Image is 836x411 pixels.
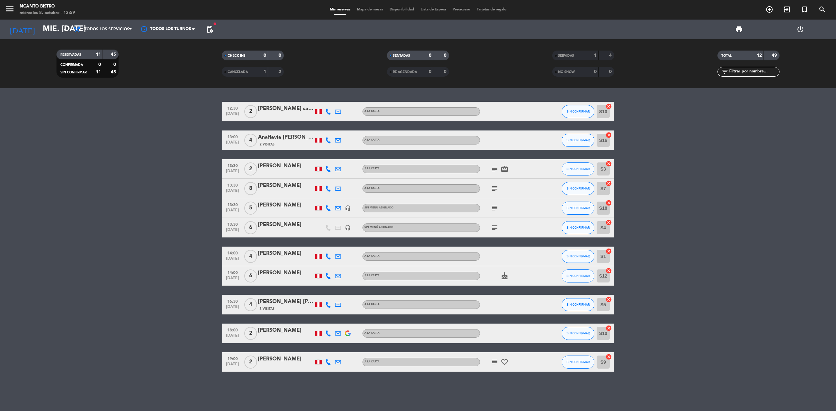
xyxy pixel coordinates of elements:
i: search [818,6,826,13]
i: cancel [605,200,612,206]
span: 2 [244,162,257,175]
i: subject [491,185,499,192]
strong: 1 [594,53,597,58]
div: [PERSON_NAME] [258,221,313,229]
span: RESERVADAS [60,53,81,56]
button: SIN CONFIRMAR [562,269,594,282]
span: Pre-acceso [449,8,474,11]
span: Lista de Espera [417,8,449,11]
i: cancel [605,103,612,110]
span: 2 [244,356,257,369]
span: SIN CONFIRMAR [567,254,590,258]
button: SIN CONFIRMAR [562,105,594,118]
span: TOTAL [721,54,731,57]
span: 13:00 [224,133,241,140]
span: SERVIDAS [558,54,574,57]
span: print [735,25,743,33]
span: 12:30 [224,104,241,112]
span: [DATE] [224,112,241,119]
i: subject [491,165,499,173]
span: SIN CONFIRMAR [567,360,590,364]
span: CONFIRMADA [60,63,83,67]
div: [PERSON_NAME] [258,181,313,190]
span: SIN CONFIRMAR [567,167,590,171]
button: SIN CONFIRMAR [562,327,594,340]
span: A la carta [364,303,379,306]
span: SIN CONFIRMAR [60,71,87,74]
i: menu [5,4,15,14]
i: arrow_drop_down [61,25,69,33]
i: [DATE] [5,22,40,37]
span: [DATE] [224,333,241,341]
span: CHECK INS [228,54,246,57]
div: [PERSON_NAME] san [PERSON_NAME] [258,104,313,113]
span: SIN CONFIRMAR [567,206,590,210]
i: turned_in_not [801,6,809,13]
span: [DATE] [224,208,241,216]
span: 13:30 [224,161,241,169]
i: cancel [605,219,612,226]
i: cancel [605,267,612,274]
strong: 4 [609,53,613,58]
span: 13:30 [224,201,241,208]
span: 8 [244,182,257,195]
strong: 11 [96,70,101,74]
div: [PERSON_NAME] [PERSON_NAME] [258,297,313,306]
strong: 45 [111,70,117,74]
span: A la carta [364,139,379,141]
span: fiber_manual_record [213,22,217,26]
span: [DATE] [224,362,241,370]
i: subject [491,204,499,212]
span: NO SHOW [558,70,575,74]
i: card_giftcard [501,165,508,173]
span: 6 [244,269,257,282]
span: SIN CONFIRMAR [567,110,590,113]
button: SIN CONFIRMAR [562,356,594,369]
span: SIN CONFIRMAR [567,187,590,190]
span: 2 Visitas [260,142,275,147]
span: Sin menú asignado [364,226,394,229]
img: google-logo.png [345,330,351,336]
div: [PERSON_NAME] [258,326,313,335]
strong: 1 [264,69,266,74]
i: exit_to_app [783,6,791,13]
span: A la carta [364,187,379,190]
span: pending_actions [206,25,214,33]
i: cancel [605,354,612,360]
span: 3 Visitas [260,306,275,312]
span: 14:00 [224,249,241,256]
span: SIN CONFIRMAR [567,138,590,142]
strong: 0 [279,53,282,58]
button: SIN CONFIRMAR [562,298,594,311]
span: Sin menú asignado [364,206,394,209]
span: [DATE] [224,140,241,148]
span: 13:30 [224,220,241,228]
span: Tarjetas de regalo [474,8,510,11]
div: Anaflavia [PERSON_NAME] [258,133,313,142]
button: SIN CONFIRMAR [562,221,594,234]
strong: 0 [98,62,101,67]
span: Todos los servicios [84,27,129,32]
i: cake [501,272,508,280]
span: 14:00 [224,268,241,276]
span: 2 [244,327,257,340]
span: A la carta [364,167,379,170]
button: SIN CONFIRMAR [562,162,594,175]
span: Disponibilidad [386,8,417,11]
strong: 0 [594,69,597,74]
strong: 0 [444,53,448,58]
span: 4 [244,134,257,147]
button: SIN CONFIRMAR [562,202,594,215]
span: 5 [244,202,257,215]
button: SIN CONFIRMAR [562,182,594,195]
span: 16:30 [224,297,241,305]
span: [DATE] [224,305,241,312]
strong: 0 [429,53,431,58]
i: cancel [605,160,612,167]
div: miércoles 8. octubre - 13:59 [20,10,75,16]
span: SIN CONFIRMAR [567,274,590,278]
strong: 45 [111,52,117,57]
span: CANCELADA [228,70,248,74]
span: [DATE] [224,189,241,196]
div: [PERSON_NAME] [258,201,313,209]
